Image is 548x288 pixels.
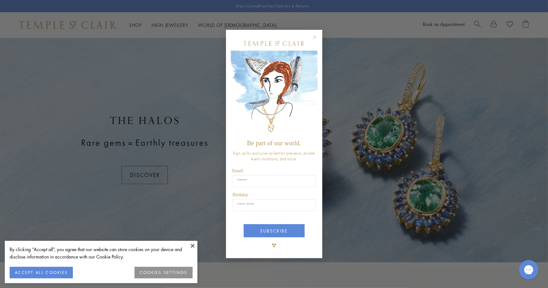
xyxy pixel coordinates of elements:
[10,246,193,260] div: By clicking “Accept all”, you agree that our website can store cookies on your device and disclos...
[233,150,315,162] span: Sign up for exclusive collection previews, private event invitations, and more.
[244,224,305,237] button: SUBSCRIBE
[231,51,317,136] img: c4a9eb12-d91a-4d4a-8ee0-386386f4f338.jpeg
[232,168,243,173] span: Email
[233,192,248,197] span: Birthday
[268,239,281,252] img: TSC
[233,175,316,187] input: Email
[516,258,542,282] iframe: Gorgias live chat messenger
[247,140,301,147] span: Be part of our world.
[314,36,322,44] button: Close dialog
[10,267,73,278] button: ACCEPT ALL COOKIES
[135,267,193,278] button: COOKIES SETTINGS
[244,41,305,46] img: Temple St. Clair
